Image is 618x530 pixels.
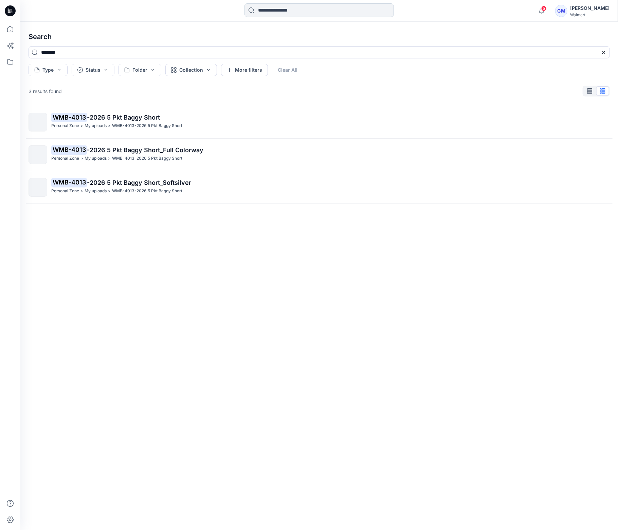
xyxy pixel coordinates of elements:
[24,109,614,136] a: WMB-4013-2026 5 Pkt Baggy ShortPersonal Zone>My uploads>WMB-4013-2026 5 Pkt Baggy Short
[87,146,203,154] span: -2026 5 Pkt Baggy Short_Full Colorway
[80,155,83,162] p: >
[165,64,217,76] button: Collection
[23,27,615,46] h4: Search
[108,188,111,195] p: >
[570,4,610,12] div: [PERSON_NAME]
[29,88,62,95] p: 3 results found
[112,188,182,195] p: WMB-4013-2026 5 Pkt Baggy Short
[85,122,107,129] p: My uploads
[51,112,87,122] mark: WMB-4013
[51,122,79,129] p: Personal Zone
[221,64,268,76] button: More filters
[87,179,191,186] span: -2026 5 Pkt Baggy Short_Softsilver
[24,174,614,201] a: WMB-4013-2026 5 Pkt Baggy Short_SoftsilverPersonal Zone>My uploads>WMB-4013-2026 5 Pkt Baggy Short
[112,122,182,129] p: WMB-4013-2026 5 Pkt Baggy Short
[80,188,83,195] p: >
[51,145,87,155] mark: WMB-4013
[555,5,567,17] div: GM
[51,178,87,187] mark: WMB-4013
[570,12,610,17] div: Walmart
[51,188,79,195] p: Personal Zone
[108,122,111,129] p: >
[119,64,161,76] button: Folder
[29,64,68,76] button: Type
[80,122,83,129] p: >
[87,114,160,121] span: -2026 5 Pkt Baggy Short
[85,188,107,195] p: My uploads
[85,155,107,162] p: My uploads
[24,141,614,168] a: WMB-4013-2026 5 Pkt Baggy Short_Full ColorwayPersonal Zone>My uploads>WMB-4013-2026 5 Pkt Baggy S...
[112,155,182,162] p: WMB-4013-2026 5 Pkt Baggy Short
[108,155,111,162] p: >
[541,6,547,11] span: 5
[72,64,114,76] button: Status
[51,155,79,162] p: Personal Zone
